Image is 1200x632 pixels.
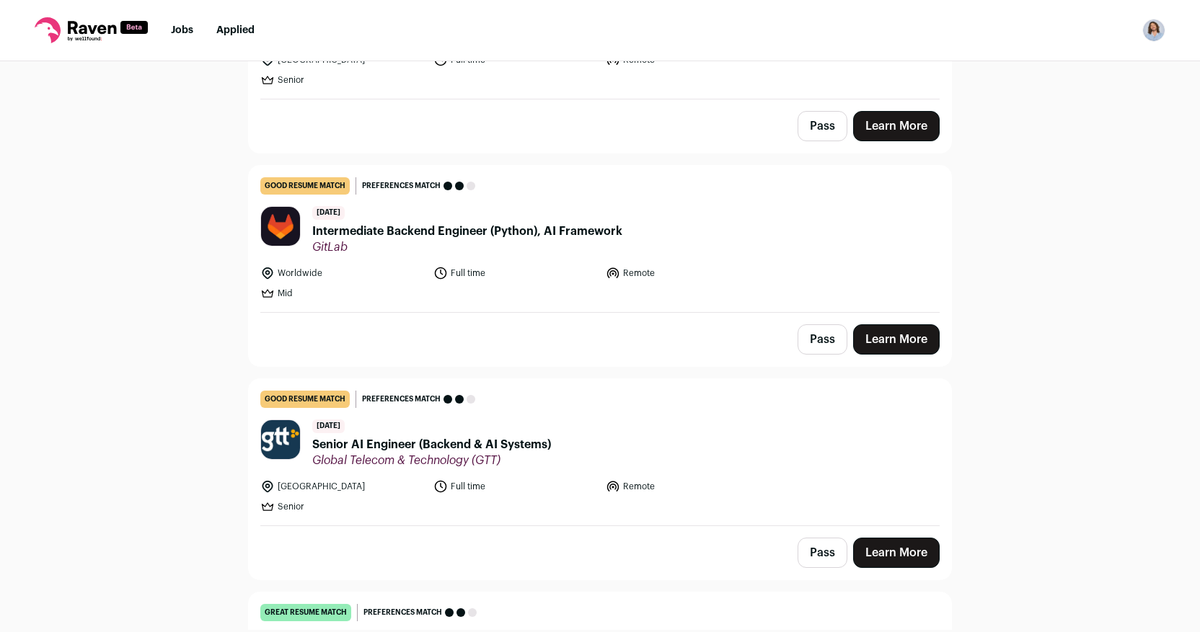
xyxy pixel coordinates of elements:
a: good resume match Preferences match [DATE] Senior AI Engineer (Backend & AI Systems) Global Telec... [249,379,951,525]
span: Senior AI Engineer (Backend & AI Systems) [312,436,551,453]
span: Intermediate Backend Engineer (Python), AI Framework [312,223,622,240]
a: good resume match Preferences match [DATE] Intermediate Backend Engineer (Python), AI Framework G... [249,166,951,312]
span: [DATE] [312,419,345,433]
div: good resume match [260,391,350,408]
span: Global Telecom & Technology (GTT) [312,453,551,468]
button: Open dropdown [1142,19,1165,42]
li: Senior [260,499,425,514]
span: Preferences match [362,179,441,193]
a: Jobs [171,25,193,35]
a: Learn More [853,111,940,141]
img: f010367c920b3ef2949ccc9270fd211fc88b2a4dd05f6208a3f8971a9efb9c26.jpg [261,207,300,246]
li: Remote [606,266,770,280]
span: Preferences match [362,392,441,406]
img: 6882900-medium_jpg [1142,19,1165,42]
li: Worldwide [260,266,425,280]
li: Mid [260,286,425,301]
a: Applied [216,25,255,35]
li: [GEOGRAPHIC_DATA] [260,479,425,494]
span: Preferences match [363,605,442,620]
button: Pass [798,111,847,141]
li: Remote [606,479,770,494]
a: Learn More [853,538,940,568]
li: Senior [260,73,425,87]
span: [DATE] [312,206,345,220]
a: Learn More [853,324,940,355]
li: Full time [433,266,598,280]
div: good resume match [260,177,350,195]
li: Full time [433,479,598,494]
img: cb8cf8e7bd890995fbc60bb84846ef611893af473ad40fe80f2cd4d01d545dfd.jpg [261,420,300,459]
button: Pass [798,538,847,568]
button: Pass [798,324,847,355]
span: GitLab [312,240,622,254]
div: great resume match [260,604,351,621]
